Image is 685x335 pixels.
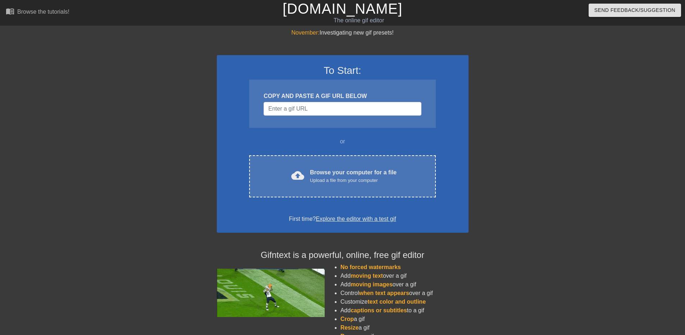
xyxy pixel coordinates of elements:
[341,272,469,280] li: Add over a gif
[226,64,459,77] h3: To Start:
[217,269,325,317] img: football_small.gif
[217,250,469,260] h4: Gifntext is a powerful, online, free gif editor
[226,215,459,223] div: First time?
[17,9,69,15] div: Browse the tutorials!
[351,281,392,287] span: moving images
[341,325,359,331] span: Resize
[291,169,304,182] span: cloud_upload
[236,137,450,146] div: or
[367,299,426,305] span: text color and outline
[341,280,469,289] li: Add over a gif
[351,273,383,279] span: moving text
[594,6,675,15] span: Send Feedback/Suggestion
[264,92,421,100] div: COPY AND PASTE A GIF URL BELOW
[6,7,14,15] span: menu_book
[351,307,407,313] span: captions or subtitles
[6,7,69,18] a: Browse the tutorials!
[341,264,401,270] span: No forced watermarks
[310,168,397,184] div: Browse your computer for a file
[283,1,402,17] a: [DOMAIN_NAME]
[341,298,469,306] li: Customize
[341,315,469,323] li: a gif
[316,216,396,222] a: Explore the editor with a test gif
[589,4,681,17] button: Send Feedback/Suggestion
[341,306,469,315] li: Add to a gif
[359,290,409,296] span: when text appears
[232,16,486,25] div: The online gif editor
[217,28,469,37] div: Investigating new gif presets!
[341,323,469,332] li: a gif
[291,30,319,36] span: November:
[264,102,421,116] input: Username
[341,316,354,322] span: Crop
[310,177,397,184] div: Upload a file from your computer
[341,289,469,298] li: Control over a gif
